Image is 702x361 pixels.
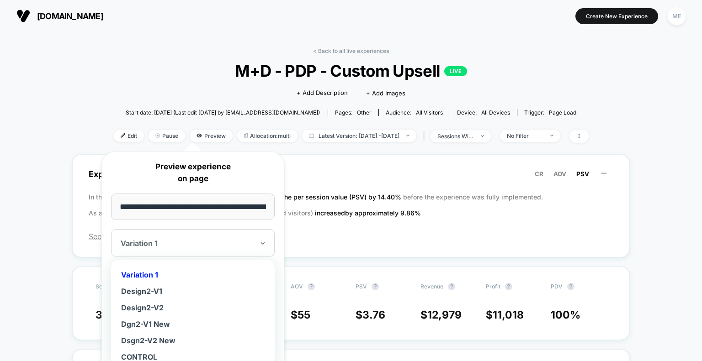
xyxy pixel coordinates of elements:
span: 12,979 [427,309,462,321]
button: Create New Experience [575,8,658,24]
span: | [421,130,431,143]
span: AOV [291,283,303,290]
span: 100 % [551,309,580,321]
span: Experience Summary (Per Session Value) [89,164,613,184]
button: CR [532,170,546,178]
span: Preview [190,130,233,142]
span: $ [486,309,524,321]
img: edit [121,133,125,138]
span: 55 [298,309,310,321]
img: end [406,135,409,136]
span: CR [535,170,543,178]
button: AOV [551,170,569,178]
span: AOV [553,170,566,178]
div: Variation 1 [116,267,270,283]
button: ME [665,7,688,26]
img: end [155,133,160,138]
p: LIVE [444,66,467,76]
p: In the latest A/B test (run for 7 days), before the experience was fully implemented. As a result... [89,189,613,221]
span: the new variation increased the per session value (PSV) by 14.40 % [199,193,403,201]
span: PDV [551,283,563,290]
span: PSV [356,283,367,290]
span: + Add Images [366,89,405,97]
div: Dgn2-V1 New [116,316,270,332]
span: $ [356,309,385,321]
span: See the latest version of the report [89,232,613,241]
span: Profit [486,283,500,290]
button: [DOMAIN_NAME] [14,9,106,23]
span: $ [291,309,310,321]
span: Device: [450,109,517,116]
span: [DOMAIN_NAME] [37,11,103,21]
span: Pause [149,130,185,142]
span: PSV [576,170,589,178]
span: all devices [481,109,510,116]
span: Revenue [420,283,443,290]
button: ? [448,283,455,290]
button: ? [505,283,512,290]
div: No Filter [507,132,543,139]
div: ME [668,7,686,25]
button: ? [372,283,379,290]
span: Start date: [DATE] (Last edit [DATE] by [EMAIL_ADDRESS][DOMAIN_NAME]) [126,109,320,116]
button: ? [567,283,574,290]
div: Pages: [335,109,372,116]
span: Page Load [549,109,576,116]
span: Edit [114,130,144,142]
div: Audience: [386,109,443,116]
div: Design2-V1 [116,283,270,299]
div: Trigger: [524,109,576,116]
span: All Visitors [416,109,443,116]
span: Allocation: multi [237,130,298,142]
span: M+D - PDP - Custom Upsell [137,61,564,80]
img: Visually logo [16,9,30,23]
span: $ [420,309,462,321]
div: Design2-V2 [116,299,270,316]
div: Dsgn2-V2 New [116,332,270,349]
img: calendar [309,133,314,138]
img: end [550,135,553,136]
img: end [481,135,484,137]
img: rebalance [244,133,248,138]
p: Preview experience on page [111,161,275,184]
span: + Add Description [297,89,348,98]
button: PSV [574,170,592,178]
span: Latest Version: [DATE] - [DATE] [302,130,416,142]
span: 3.76 [362,309,385,321]
button: ? [308,283,315,290]
span: other [357,109,372,116]
span: 11,018 [493,309,524,321]
span: increased by approximately 9.86 % [315,209,421,217]
a: < Back to all live experiences [313,47,389,54]
div: sessions with impression [437,133,474,140]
